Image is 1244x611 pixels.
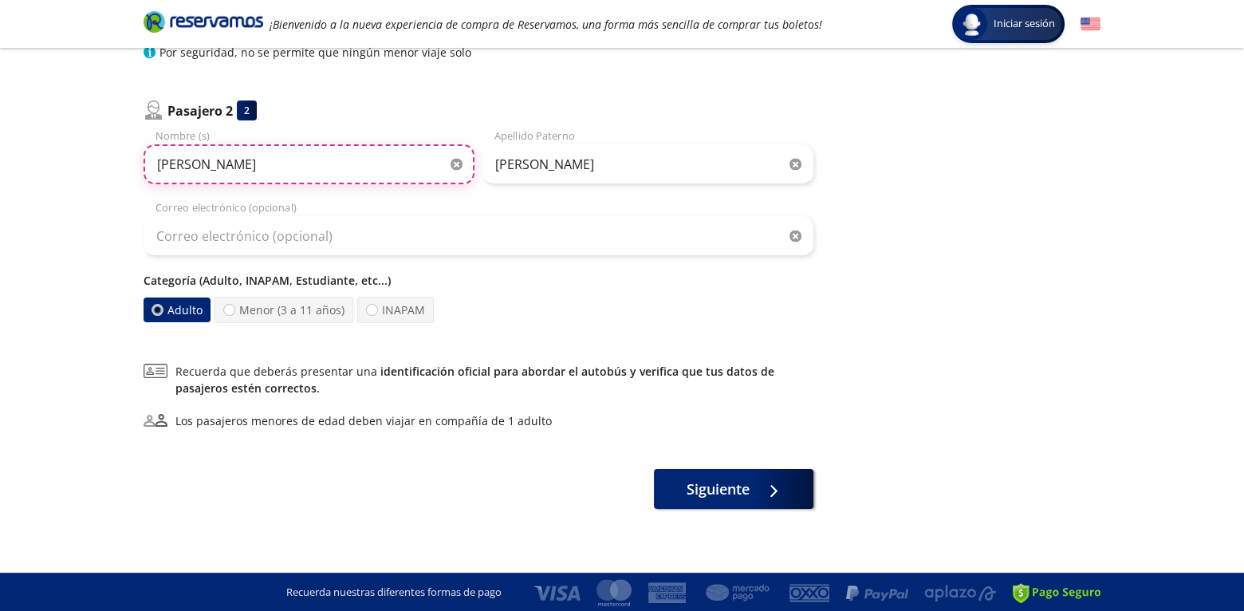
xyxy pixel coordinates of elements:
button: English [1081,14,1100,34]
input: Apellido Paterno [482,144,813,184]
label: Menor (3 a 11 años) [215,297,353,323]
a: identificación oficial para abordar el autobús y verifica que tus datos de pasajeros estén correc... [175,364,774,396]
p: Por seguridad, no se permite que ningún menor viaje solo [159,44,471,61]
button: Siguiente [654,469,813,509]
span: Recuerda que deberás presentar una [175,363,813,396]
label: INAPAM [357,297,434,323]
label: Adulto [144,298,211,322]
div: 2 [237,101,257,120]
p: Recuerda nuestras diferentes formas de pago [286,585,502,601]
input: Correo electrónico (opcional) [144,216,813,256]
p: Categoría (Adulto, INAPAM, Estudiante, etc...) [144,272,813,289]
p: Pasajero 2 [167,101,233,120]
a: Brand Logo [144,10,263,38]
input: Nombre (s) [144,144,474,184]
em: ¡Bienvenido a la nueva experiencia de compra de Reservamos, una forma más sencilla de comprar tus... [270,17,822,32]
span: Iniciar sesión [987,16,1061,32]
i: Brand Logo [144,10,263,34]
div: Los pasajeros menores de edad deben viajar en compañía de 1 adulto [175,412,552,429]
span: Siguiente [687,479,750,500]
